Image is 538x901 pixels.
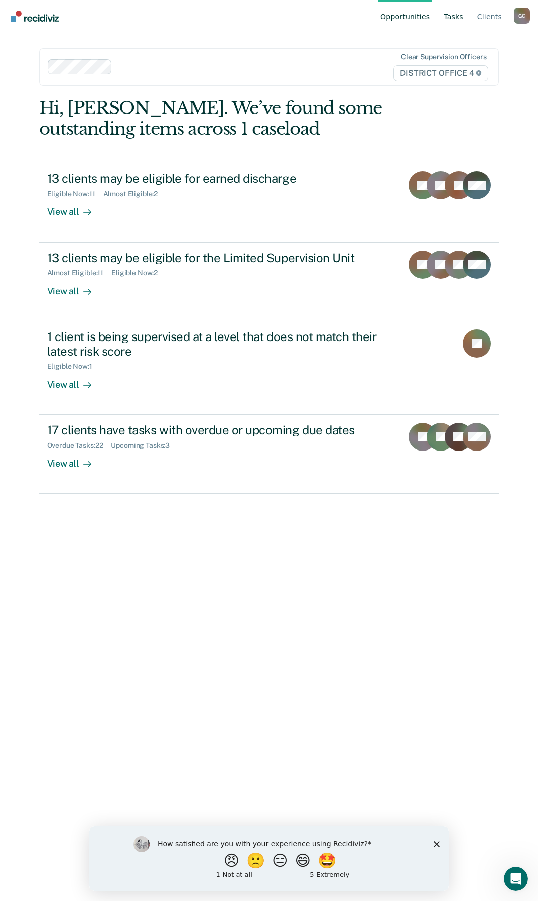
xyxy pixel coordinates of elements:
div: View all [47,277,103,297]
a: 1 client is being supervised at a level that does not match their latest risk scoreEligible Now:1... [39,321,499,415]
div: View all [47,371,103,390]
img: Recidiviz [11,11,59,22]
span: DISTRICT OFFICE 4 [393,65,488,81]
div: Upcoming Tasks : 3 [111,441,178,450]
a: 13 clients may be eligible for the Limited Supervision UnitAlmost Eligible:11Eligible Now:2View all [39,243,499,321]
div: Overdue Tasks : 22 [47,441,111,450]
div: 17 clients have tasks with overdue or upcoming due dates [47,423,395,437]
div: Almost Eligible : 11 [47,269,112,277]
iframe: Intercom live chat [504,867,528,891]
div: Almost Eligible : 2 [103,190,166,198]
a: 17 clients have tasks with overdue or upcoming due datesOverdue Tasks:22Upcoming Tasks:3View all [39,415,499,494]
div: Eligible Now : 11 [47,190,103,198]
div: 1 client is being supervised at a level that does not match their latest risk score [47,329,399,359]
a: 13 clients may be eligible for earned dischargeEligible Now:11Almost Eligible:2View all [39,163,499,242]
div: Clear supervision officers [401,53,486,61]
div: G C [514,8,530,24]
div: Eligible Now : 2 [111,269,166,277]
div: 13 clients may be eligible for earned discharge [47,171,395,186]
div: View all [47,198,103,218]
iframe: Survey by Kim from Recidiviz [89,826,449,891]
div: Eligible Now : 1 [47,362,100,371]
div: View all [47,449,103,469]
div: Hi, [PERSON_NAME]. We’ve found some outstanding items across 1 caseload [39,98,407,139]
div: 13 clients may be eligible for the Limited Supervision Unit [47,251,395,265]
button: Profile dropdown button [514,8,530,24]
